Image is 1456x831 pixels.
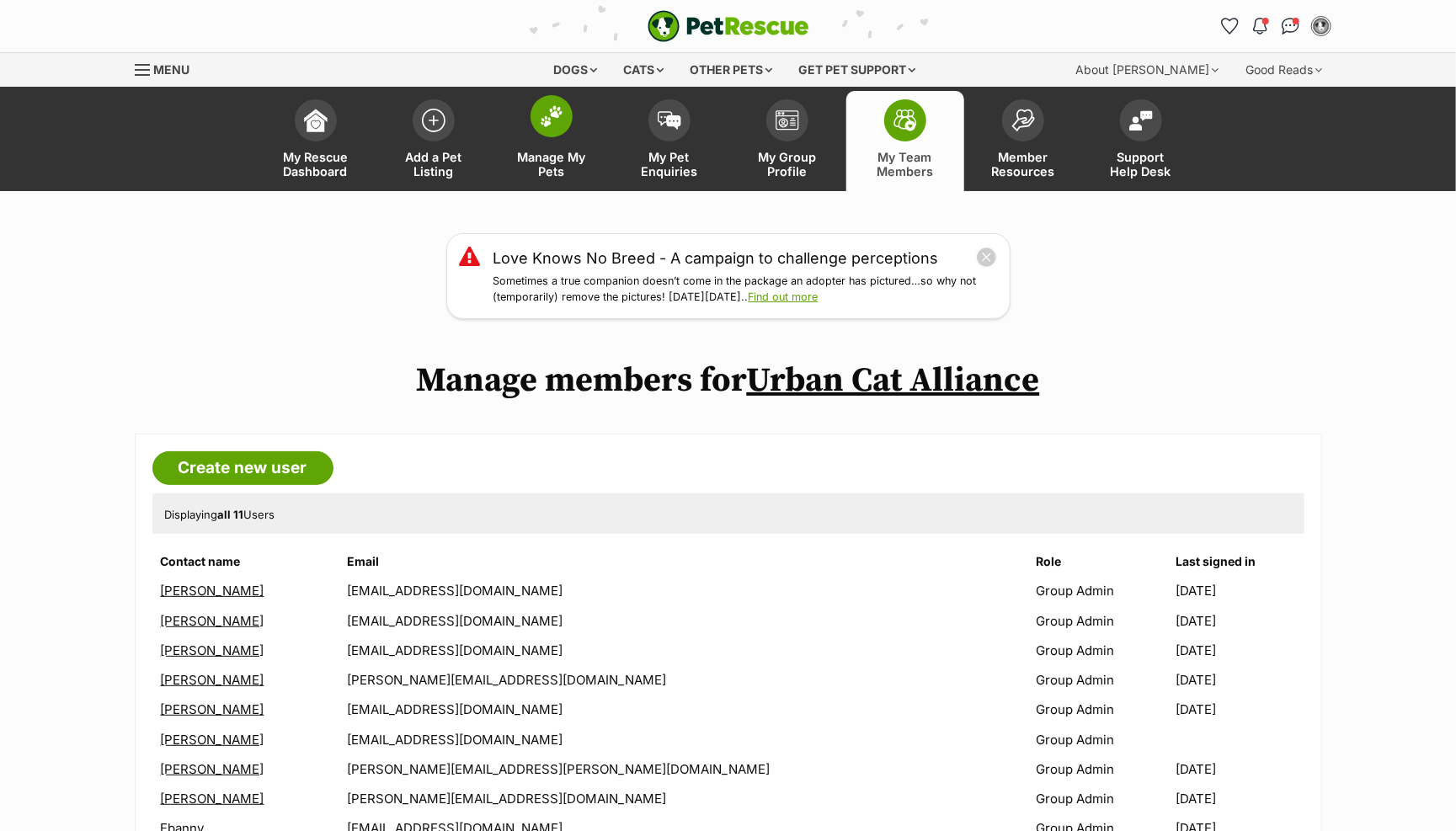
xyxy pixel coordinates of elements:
[1082,91,1200,191] a: Support Help Desk
[375,91,493,191] a: Add a Pet Listing
[1030,548,1175,575] th: Role
[541,53,609,87] div: Dogs
[161,642,264,658] a: [PERSON_NAME]
[749,150,825,178] span: My Group Profile
[161,732,264,748] a: [PERSON_NAME]
[1030,637,1175,664] td: Group Admin
[1253,18,1267,35] img: notifications-46538b983faf8c2785f20acdc204bb7945ddae34d4c08c2a6579f10ce5e182be.svg
[1176,666,1303,694] td: [DATE]
[161,672,264,688] a: [PERSON_NAME]
[648,10,809,42] img: logo-e224e6f780fb5917bec1dbf3a21bbac754714ae5b6737aabdf751b685950b380.svg
[340,637,1028,664] td: [EMAIL_ADDRESS][DOMAIN_NAME]
[1030,755,1175,783] td: Group Admin
[1235,53,1335,87] div: Good Reads
[867,150,943,178] span: My Team Members
[1176,577,1303,605] td: [DATE]
[540,105,563,127] img: manage-my-pets-icon-02211641906a0b7f246fdf0571729dbe1e7629f14944591b6c1af311fb30b64b.svg
[611,53,675,87] div: Cats
[1030,607,1175,635] td: Group Admin
[893,109,917,131] img: team-members-icon-5396bd8760b3fe7c0b43da4ab00e1e3bb1a5d9ba89233759b79545d2d3fc5d0d.svg
[1217,13,1335,40] ul: Account quick links
[493,91,611,191] a: Manage My Pets
[340,666,1028,694] td: [PERSON_NAME][EMAIL_ADDRESS][DOMAIN_NAME]
[493,247,939,269] a: Love Knows No Breed - A campaign to challenge perceptions
[422,109,445,132] img: add-pet-listing-icon-0afa8454b4691262ce3f59096e99ab1cd57d4a30225e0717b998d2c9b9846f56.svg
[1103,150,1179,178] span: Support Help Desk
[340,695,1028,723] td: [EMAIL_ADDRESS][DOMAIN_NAME]
[678,53,784,87] div: Other pets
[1030,695,1175,723] td: Group Admin
[1308,13,1335,40] button: My account
[787,53,927,87] div: Get pet support
[1030,666,1175,694] td: Group Admin
[514,150,589,178] span: Manage My Pets
[1176,695,1303,723] td: [DATE]
[1282,18,1299,35] img: chat-41dd97257d64d25036548639549fe6c8038ab92f7586957e7f3b1b290dea8141.svg
[1176,637,1303,664] td: [DATE]
[985,150,1061,178] span: Member Resources
[1247,13,1274,40] button: Notifications
[161,613,264,629] a: [PERSON_NAME]
[1129,110,1153,131] img: help-desk-icon-fdf02630f3aa405de69fd3d07c3f3aa587a6932b1a1747fa1d2bba05be0121f9.svg
[1064,53,1231,87] div: About [PERSON_NAME]
[304,109,328,132] img: dashboard-icon-eb2f2d2d3e046f16d808141f083e7271f6b2e854fb5c12c21221c1fb7104beca.svg
[135,53,202,83] a: Menu
[493,274,997,306] p: Sometimes a true companion doesn’t come in the package an adopter has pictured…so why not (tempor...
[278,150,354,178] span: My Rescue Dashboard
[340,785,1028,812] td: [PERSON_NAME][EMAIL_ADDRESS][DOMAIN_NAME]
[161,583,264,599] a: [PERSON_NAME]
[1176,755,1303,783] td: [DATE]
[340,577,1028,605] td: [EMAIL_ADDRESS][DOMAIN_NAME]
[658,111,681,130] img: pet-enquiries-icon-7e3ad2cf08bfb03b45e93fb7055b45f3efa6380592205ae92323e6603595dc1f.svg
[1030,577,1175,605] td: Group Admin
[1277,13,1304,40] a: Conversations
[340,755,1028,783] td: [PERSON_NAME][EMAIL_ADDRESS][PERSON_NAME][DOMAIN_NAME]
[846,91,964,191] a: My Team Members
[340,548,1028,575] th: Email
[611,91,728,191] a: My Pet Enquiries
[161,791,264,807] a: [PERSON_NAME]
[154,548,339,575] th: Contact name
[1030,785,1175,812] td: Group Admin
[396,150,472,178] span: Add a Pet Listing
[749,290,819,303] a: Find out more
[976,247,997,268] button: close
[1176,607,1303,635] td: [DATE]
[161,701,264,717] a: [PERSON_NAME]
[257,91,375,191] a: My Rescue Dashboard
[1176,548,1303,575] th: Last signed in
[340,726,1028,754] td: [EMAIL_ADDRESS][DOMAIN_NAME]
[632,150,707,178] span: My Pet Enquiries
[776,110,799,131] img: group-profile-icon-3fa3cf56718a62981997c0bc7e787c4b2cf8bcc04b72c1350f741eb67cf2f40e.svg
[1217,13,1244,40] a: Favourites
[152,451,333,485] a: Create new user
[1313,18,1330,35] img: Eve Waugh profile pic
[728,91,846,191] a: My Group Profile
[154,62,190,77] span: Menu
[1030,726,1175,754] td: Group Admin
[161,761,264,777] a: [PERSON_NAME]
[340,607,1028,635] td: [EMAIL_ADDRESS][DOMAIN_NAME]
[648,10,809,42] a: PetRescue
[165,508,275,521] span: Displaying Users
[964,91,1082,191] a: Member Resources
[1176,785,1303,812] td: [DATE]
[1011,109,1035,131] img: member-resources-icon-8e73f808a243e03378d46382f2149f9095a855e16c252ad45f914b54edf8863c.svg
[747,360,1040,402] a: Urban Cat Alliance
[218,508,244,521] strong: all 11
